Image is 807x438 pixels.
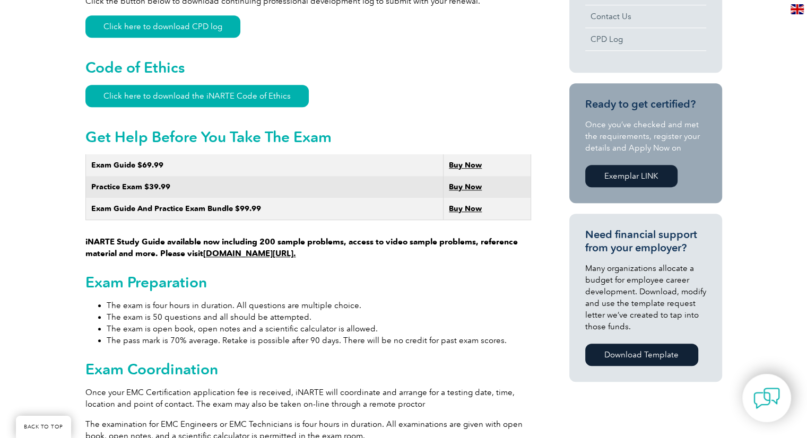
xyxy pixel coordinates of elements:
a: Exemplar LINK [585,165,678,187]
a: CPD Log [585,28,706,50]
a: Buy Now [449,182,482,191]
p: Once you’ve checked and met the requirements, register your details and Apply Now on [585,119,706,154]
strong: iNARTE Study Guide available now including 200 sample problems, access to video sample problems, ... [85,237,518,258]
li: The exam is open book, open notes and a scientific calculator is allowed. [107,323,531,335]
a: BACK TO TOP [16,416,71,438]
strong: Exam Guide And Practice Exam Bundle $99.99 [91,204,261,213]
h2: Code of Ethics [85,59,531,76]
h2: Exam Coordination [85,361,531,378]
li: The pass mark is 70% average. Retake is possible after 90 days. There will be no credit for past ... [107,335,531,346]
a: Contact Us [585,5,706,28]
a: Download Template [585,344,698,366]
p: Many organizations allocate a budget for employee career development. Download, modify and use th... [585,262,706,332]
a: Click here to download the iNARTE Code of Ethics [85,85,309,107]
h3: Ready to get certified? [585,98,706,111]
img: en [791,4,804,14]
p: Once your EMC Certification application fee is received, iNARTE will coordinate and arrange for a... [85,387,531,410]
a: Buy Now [449,161,482,170]
a: [DOMAIN_NAME][URL]. [203,249,296,258]
a: Click here to download CPD log [85,15,240,38]
li: The exam is four hours in duration. All questions are multiple choice. [107,300,531,311]
img: contact-chat.png [753,385,780,411]
h3: Need financial support from your employer? [585,228,706,255]
h2: Get Help Before You Take The Exam [85,128,531,145]
h2: Exam Preparation [85,274,531,291]
strong: Exam Guide $69.99 [91,161,163,170]
a: Buy Now [449,204,482,213]
strong: Practice Exam $39.99 [91,182,170,191]
li: The exam is 50 questions and all should be attempted. [107,311,531,323]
